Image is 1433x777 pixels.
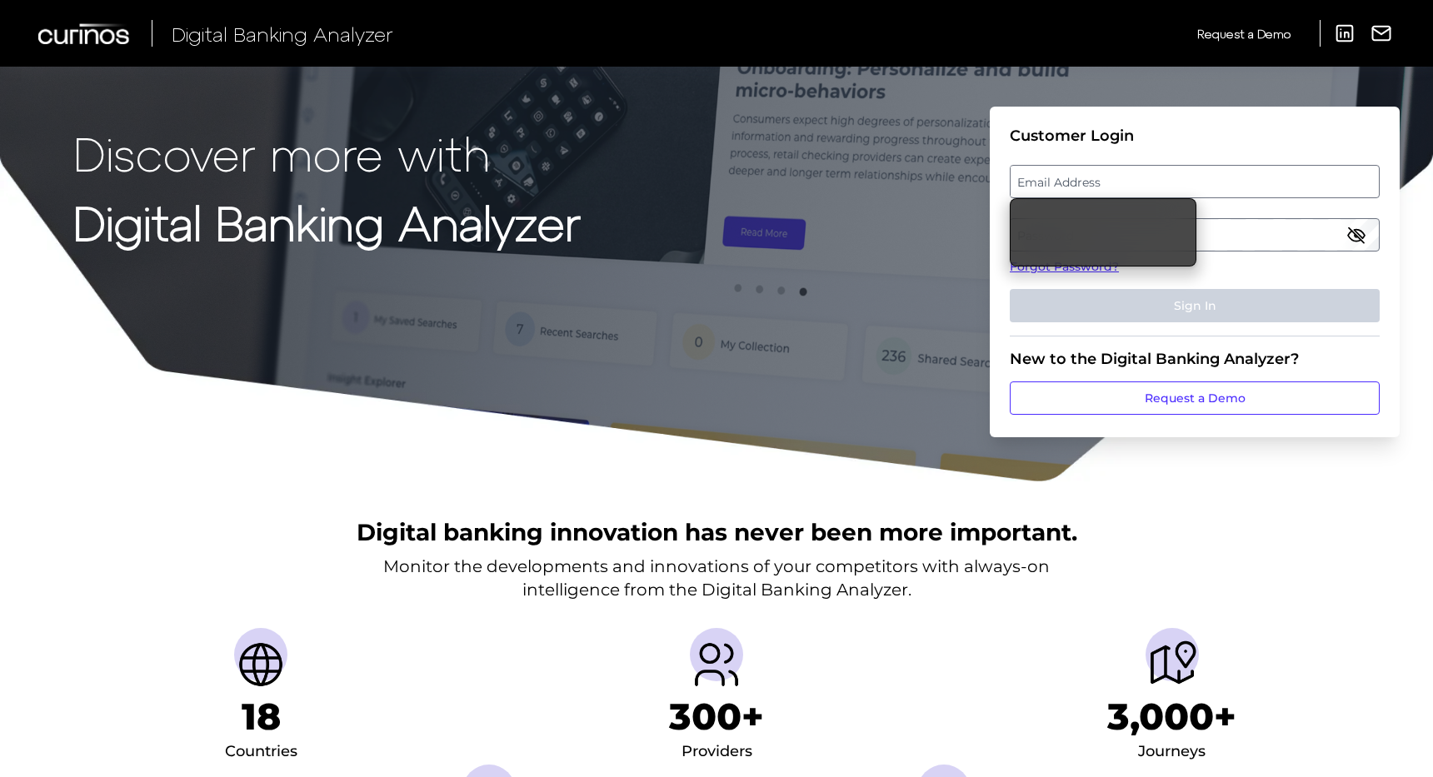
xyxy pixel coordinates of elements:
[1107,695,1236,739] h1: 3,000+
[234,638,287,691] img: Countries
[1010,258,1380,276] a: Forgot Password?
[682,739,752,765] div: Providers
[1197,27,1291,41] span: Request a Demo
[38,23,132,44] img: Curinos
[1011,167,1378,197] label: Email Address
[1010,381,1380,415] a: Request a Demo
[1138,739,1206,765] div: Journeys
[1146,638,1199,691] img: Journeys
[73,127,581,179] p: Discover more with
[172,22,393,46] span: Digital Banking Analyzer
[690,638,743,691] img: Providers
[242,695,281,739] h1: 18
[669,695,764,739] h1: 300+
[1010,350,1380,368] div: New to the Digital Banking Analyzer?
[383,555,1050,601] p: Monitor the developments and innovations of your competitors with always-on intelligence from the...
[1010,289,1380,322] button: Sign In
[1010,127,1380,145] div: Customer Login
[1197,20,1291,47] a: Request a Demo
[225,739,297,765] div: Countries
[357,516,1077,548] h2: Digital banking innovation has never been more important.
[73,194,581,250] strong: Digital Banking Analyzer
